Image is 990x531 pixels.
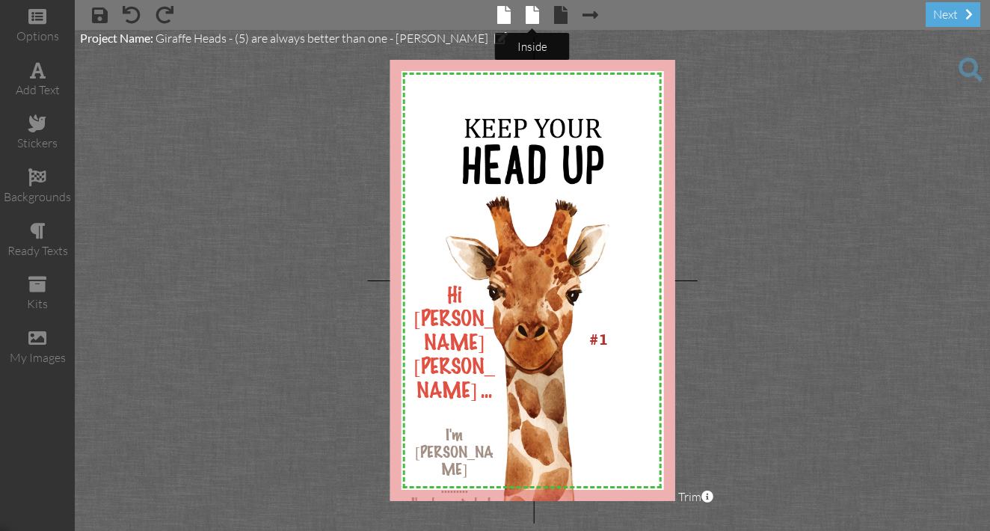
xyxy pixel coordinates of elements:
span: I'm [PERSON_NAME] [415,428,494,479]
span: # [589,331,598,349]
div: next [926,2,980,27]
span: ......... [441,480,468,497]
span: Trim [678,488,713,506]
span: Giraffe Heads - (5) are always better than one - [PERSON_NAME] [156,31,488,46]
span: Project Name: [80,31,153,45]
tip-tip: inside [517,40,547,54]
span: 1 [598,331,609,349]
span: Hi [PERSON_NAME] [413,286,494,354]
span: [PERSON_NAME] ... [413,357,494,402]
